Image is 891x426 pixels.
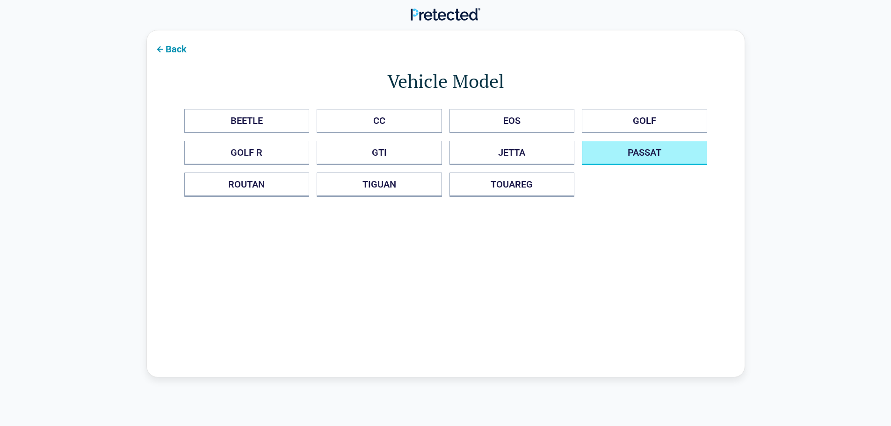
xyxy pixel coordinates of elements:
[147,38,194,59] button: Back
[449,109,575,133] button: EOS
[184,173,310,197] button: ROUTAN
[317,109,442,133] button: CC
[582,109,707,133] button: GOLF
[317,173,442,197] button: TIGUAN
[582,141,707,165] button: PASSAT
[184,68,707,94] h1: Vehicle Model
[449,141,575,165] button: JETTA
[184,109,310,133] button: BEETLE
[449,173,575,197] button: TOUAREG
[317,141,442,165] button: GTI
[184,141,310,165] button: GOLF R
